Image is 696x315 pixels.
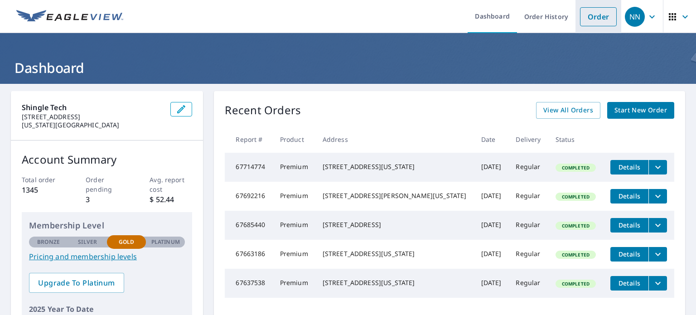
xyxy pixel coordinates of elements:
div: [STREET_ADDRESS][PERSON_NAME][US_STATE] [323,191,467,200]
p: Gold [119,238,134,246]
td: Regular [508,153,548,182]
button: detailsBtn-67685440 [610,218,648,233]
button: filesDropdownBtn-67637538 [648,276,667,291]
p: [US_STATE][GEOGRAPHIC_DATA] [22,121,163,129]
td: 67692216 [225,182,272,211]
td: [DATE] [474,182,509,211]
th: Status [548,126,603,153]
th: Report # [225,126,272,153]
button: filesDropdownBtn-67663186 [648,247,667,262]
th: Product [273,126,315,153]
p: Bronze [37,238,60,246]
td: Premium [273,211,315,240]
p: Platinum [151,238,180,246]
td: Premium [273,269,315,298]
span: Details [616,250,643,258]
th: Address [315,126,474,153]
td: 67685440 [225,211,272,240]
span: Details [616,163,643,171]
a: Start New Order [607,102,674,119]
p: Shingle Tech [22,102,163,113]
div: NN [625,7,645,27]
td: [DATE] [474,269,509,298]
span: Completed [556,223,595,229]
td: [DATE] [474,211,509,240]
img: EV Logo [16,10,123,24]
td: 67714774 [225,153,272,182]
th: Delivery [508,126,548,153]
td: Regular [508,211,548,240]
td: Premium [273,240,315,269]
a: Upgrade To Platinum [29,273,124,293]
td: [DATE] [474,240,509,269]
p: Total order [22,175,64,184]
button: detailsBtn-67692216 [610,189,648,204]
p: Recent Orders [225,102,301,119]
p: 1345 [22,184,64,195]
td: Regular [508,182,548,211]
p: Membership Level [29,219,185,232]
button: filesDropdownBtn-67714774 [648,160,667,174]
a: Order [580,7,617,26]
span: Details [616,192,643,200]
p: Order pending [86,175,128,194]
button: detailsBtn-67637538 [610,276,648,291]
span: Completed [556,252,595,258]
div: [STREET_ADDRESS] [323,220,467,229]
div: [STREET_ADDRESS][US_STATE] [323,249,467,258]
span: Details [616,279,643,287]
h1: Dashboard [11,58,685,77]
span: Completed [556,281,595,287]
td: Regular [508,269,548,298]
span: Upgrade To Platinum [36,278,117,288]
th: Date [474,126,509,153]
p: Avg. report cost [150,175,192,194]
td: Premium [273,182,315,211]
p: 2025 Year To Date [29,304,185,315]
a: Pricing and membership levels [29,251,185,262]
span: Completed [556,194,595,200]
td: [DATE] [474,153,509,182]
p: Account Summary [22,151,192,168]
button: detailsBtn-67663186 [610,247,648,262]
td: 67663186 [225,240,272,269]
button: filesDropdownBtn-67692216 [648,189,667,204]
span: Completed [556,165,595,171]
td: Premium [273,153,315,182]
button: detailsBtn-67714774 [610,160,648,174]
span: View All Orders [543,105,593,116]
p: [STREET_ADDRESS] [22,113,163,121]
div: [STREET_ADDRESS][US_STATE] [323,162,467,171]
button: filesDropdownBtn-67685440 [648,218,667,233]
p: $ 52.44 [150,194,192,205]
td: 67637538 [225,269,272,298]
p: Silver [78,238,97,246]
p: 3 [86,194,128,205]
div: [STREET_ADDRESS][US_STATE] [323,278,467,287]
td: Regular [508,240,548,269]
span: Details [616,221,643,229]
span: Start New Order [614,105,667,116]
a: View All Orders [536,102,600,119]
